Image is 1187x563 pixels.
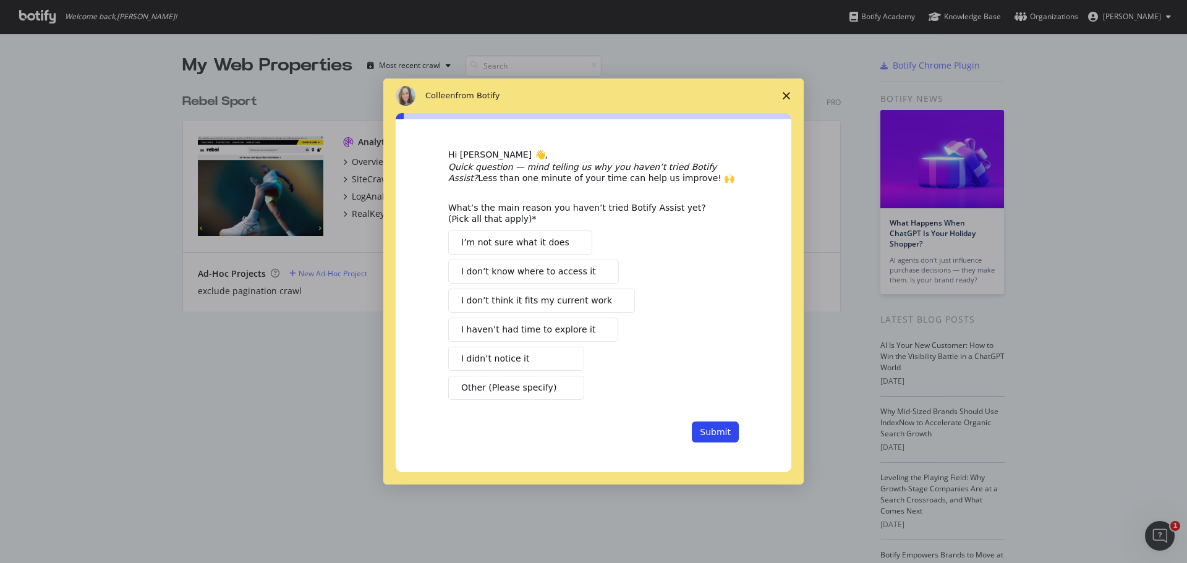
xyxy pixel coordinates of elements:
span: from Botify [456,91,500,100]
button: I don’t know where to access it [448,260,619,284]
button: Other (Please specify) [448,376,584,400]
span: Close survey [769,78,804,113]
button: Submit [692,421,739,442]
button: I don’t think it fits my current work [448,289,635,313]
span: I don’t know where to access it [461,265,596,278]
img: Profile image for Colleen [396,86,415,106]
span: I haven’t had time to explore it [461,323,595,336]
span: I don’t think it fits my current work [461,294,612,307]
span: Colleen [425,91,456,100]
button: I’m not sure what it does [448,231,592,255]
button: I haven’t had time to explore it [448,318,618,342]
div: What’s the main reason you haven’t tried Botify Assist yet? (Pick all that apply) [448,202,720,224]
i: Quick question — mind telling us why you haven’t tried Botify Assist? [448,162,717,183]
span: Other (Please specify) [461,381,556,394]
span: I’m not sure what it does [461,236,569,249]
div: Less than one minute of your time can help us improve! 🙌 [448,161,739,184]
span: I didn’t notice it [461,352,529,365]
button: I didn’t notice it [448,347,584,371]
div: Hi [PERSON_NAME] 👋, [448,149,739,161]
